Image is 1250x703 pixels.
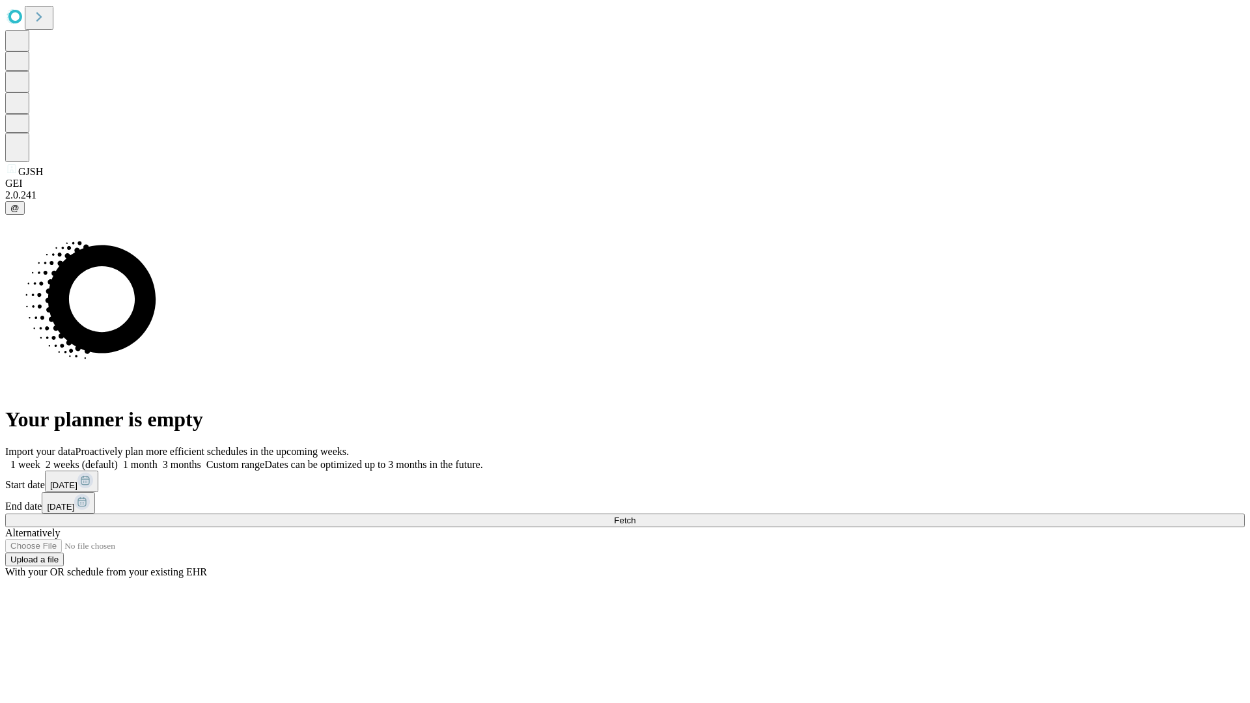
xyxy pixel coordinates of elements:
span: 1 week [10,459,40,470]
button: [DATE] [42,492,95,514]
div: Start date [5,471,1245,492]
button: @ [5,201,25,215]
div: End date [5,492,1245,514]
span: With your OR schedule from your existing EHR [5,566,207,577]
h1: Your planner is empty [5,407,1245,432]
button: [DATE] [45,471,98,492]
button: Upload a file [5,553,64,566]
span: Alternatively [5,527,60,538]
button: Fetch [5,514,1245,527]
div: 2.0.241 [5,189,1245,201]
span: Import your data [5,446,76,457]
div: GEI [5,178,1245,189]
span: 2 weeks (default) [46,459,118,470]
span: Dates can be optimized up to 3 months in the future. [264,459,482,470]
span: 3 months [163,459,201,470]
span: GJSH [18,166,43,177]
span: [DATE] [50,480,77,490]
span: [DATE] [47,502,74,512]
span: Proactively plan more efficient schedules in the upcoming weeks. [76,446,349,457]
span: Custom range [206,459,264,470]
span: 1 month [123,459,158,470]
span: Fetch [614,516,635,525]
span: @ [10,203,20,213]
